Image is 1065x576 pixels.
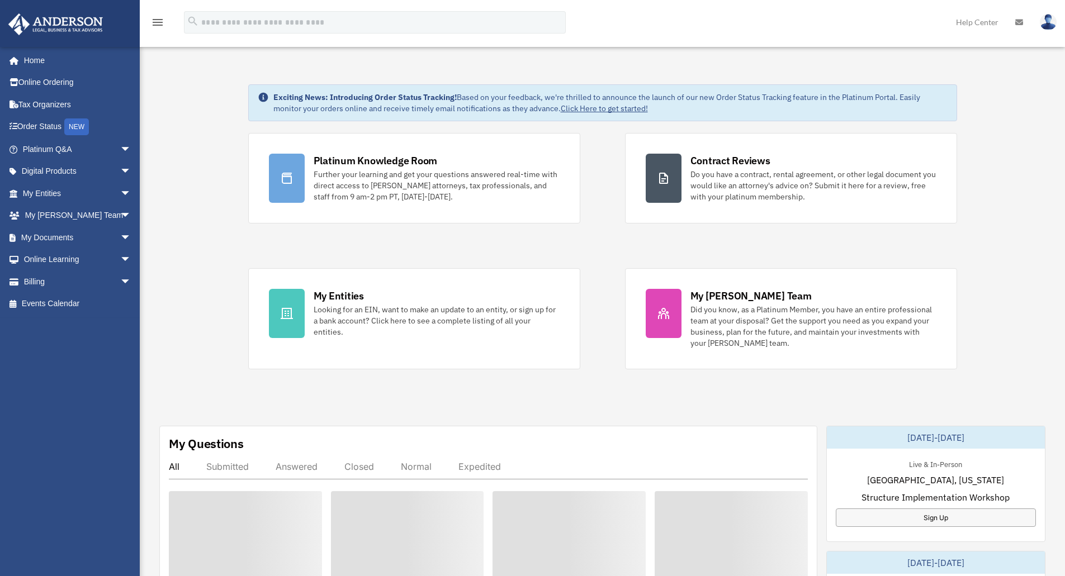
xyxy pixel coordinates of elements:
div: Answered [276,461,318,472]
a: Tax Organizers [8,93,148,116]
div: Closed [344,461,374,472]
div: Further your learning and get your questions answered real-time with direct access to [PERSON_NAM... [314,169,560,202]
span: Structure Implementation Workshop [862,491,1010,504]
div: Expedited [458,461,501,472]
div: Submitted [206,461,249,472]
div: Contract Reviews [690,154,770,168]
span: [GEOGRAPHIC_DATA], [US_STATE] [867,473,1004,487]
a: Order StatusNEW [8,116,148,139]
div: [DATE]-[DATE] [827,551,1045,574]
span: arrow_drop_down [120,249,143,272]
img: User Pic [1040,14,1057,30]
div: Based on your feedback, we're thrilled to announce the launch of our new Order Status Tracking fe... [273,92,948,114]
div: Live & In-Person [900,458,971,469]
div: All [169,461,179,472]
div: NEW [64,118,89,135]
span: arrow_drop_down [120,270,143,293]
div: Did you know, as a Platinum Member, you have an entire professional team at your disposal? Get th... [690,304,936,349]
a: My Documentsarrow_drop_down [8,226,148,249]
div: My Questions [169,435,244,452]
div: My Entities [314,289,364,303]
a: My [PERSON_NAME] Team Did you know, as a Platinum Member, you have an entire professional team at... [625,268,957,369]
a: Contract Reviews Do you have a contract, rental agreement, or other legal document you would like... [625,133,957,223]
i: menu [151,16,164,29]
span: arrow_drop_down [120,160,143,183]
span: arrow_drop_down [120,182,143,205]
a: My [PERSON_NAME] Teamarrow_drop_down [8,204,148,227]
img: Anderson Advisors Platinum Portal [5,13,106,35]
span: arrow_drop_down [120,204,143,227]
div: Do you have a contract, rental agreement, or other legal document you would like an attorney's ad... [690,169,936,202]
a: Online Ordering [8,72,148,94]
a: Digital Productsarrow_drop_down [8,160,148,183]
div: Normal [401,461,432,472]
a: Events Calendar [8,293,148,315]
i: search [187,15,199,27]
div: [DATE]-[DATE] [827,426,1045,449]
strong: Exciting News: Introducing Order Status Tracking! [273,92,457,102]
a: Home [8,49,143,72]
a: menu [151,20,164,29]
a: Online Learningarrow_drop_down [8,249,148,271]
span: arrow_drop_down [120,138,143,161]
a: My Entitiesarrow_drop_down [8,182,148,204]
div: My [PERSON_NAME] Team [690,289,812,303]
div: Platinum Knowledge Room [314,154,438,168]
span: arrow_drop_down [120,226,143,249]
div: Looking for an EIN, want to make an update to an entity, or sign up for a bank account? Click her... [314,304,560,337]
a: My Entities Looking for an EIN, want to make an update to an entity, or sign up for a bank accoun... [248,268,580,369]
a: Platinum Q&Aarrow_drop_down [8,138,148,160]
a: Billingarrow_drop_down [8,270,148,293]
a: Click Here to get started! [561,103,648,113]
a: Platinum Knowledge Room Further your learning and get your questions answered real-time with dire... [248,133,580,223]
a: Sign Up [836,508,1036,527]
